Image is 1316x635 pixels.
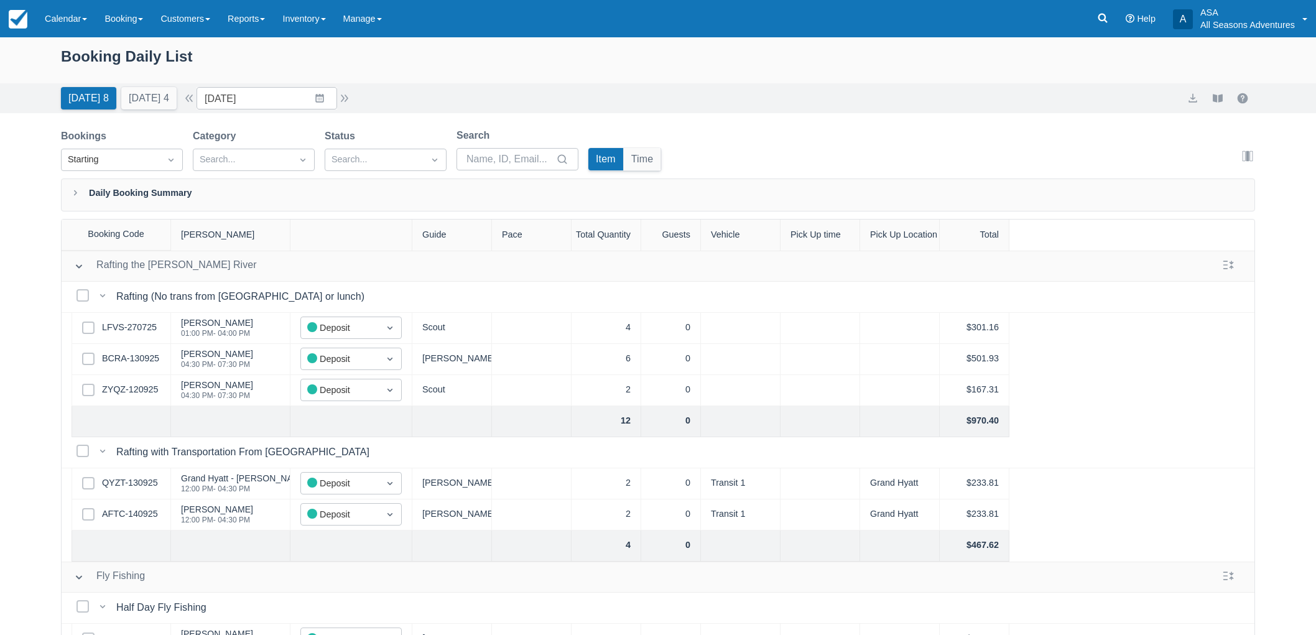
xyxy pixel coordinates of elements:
[940,220,1009,251] div: Total
[429,154,441,166] span: Dropdown icon
[116,600,211,615] div: Half Day Fly Fishing
[466,148,554,170] input: Name, ID, Email...
[181,516,253,524] div: 12:00 PM - 04:30 PM
[297,154,309,166] span: Dropdown icon
[181,474,308,483] div: Grand Hyatt - [PERSON_NAME]
[307,383,373,397] div: Deposit
[193,129,241,144] label: Category
[116,289,369,304] div: Rafting (No trans from [GEOGRAPHIC_DATA] or lunch)
[641,375,701,406] div: 0
[572,220,641,251] div: Total Quantity
[384,384,396,396] span: Dropdown icon
[641,406,701,437] div: 0
[940,313,1009,344] div: $301.16
[307,476,373,491] div: Deposit
[412,375,492,406] div: Scout
[940,375,1009,406] div: $167.31
[102,352,159,366] a: BCRA-130925
[492,220,572,251] div: Pace
[641,344,701,375] div: 0
[197,87,337,109] input: Date
[102,508,158,521] a: AFTC-140925
[781,220,860,251] div: Pick Up time
[701,499,781,531] div: Transit 1
[181,330,253,337] div: 01:00 PM - 04:00 PM
[940,531,1009,562] div: $467.62
[384,508,396,521] span: Dropdown icon
[572,531,641,562] div: 4
[572,499,641,531] div: 2
[860,220,940,251] div: Pick Up Location
[412,499,492,531] div: [PERSON_NAME]
[860,468,940,499] div: Grand Hyatt
[860,499,940,531] div: Grand Hyatt
[1200,6,1295,19] p: ASA
[641,468,701,499] div: 0
[116,445,374,460] div: Rafting with Transportation From [GEOGRAPHIC_DATA]
[940,468,1009,499] div: $233.81
[69,255,262,277] button: Rafting the [PERSON_NAME] River
[61,129,111,144] label: Bookings
[325,129,360,144] label: Status
[412,468,492,499] div: [PERSON_NAME]
[61,87,116,109] button: [DATE] 8
[588,148,623,170] button: Item
[701,468,781,499] div: Transit 1
[641,220,701,251] div: Guests
[572,313,641,344] div: 4
[181,318,253,327] div: [PERSON_NAME]
[1200,19,1295,31] p: All Seasons Adventures
[171,220,290,251] div: [PERSON_NAME]
[181,392,253,399] div: 04:30 PM - 07:30 PM
[572,375,641,406] div: 2
[456,128,494,143] label: Search
[641,531,701,562] div: 0
[69,566,150,588] button: Fly Fishing
[307,352,373,366] div: Deposit
[940,344,1009,375] div: $501.93
[181,505,253,514] div: [PERSON_NAME]
[940,406,1009,437] div: $970.40
[572,406,641,437] div: 12
[701,220,781,251] div: Vehicle
[1126,14,1134,23] i: Help
[181,361,253,368] div: 04:30 PM - 07:30 PM
[572,344,641,375] div: 6
[102,383,158,397] a: ZYQZ-120925
[641,499,701,531] div: 0
[181,350,253,358] div: [PERSON_NAME]
[181,381,253,389] div: [PERSON_NAME]
[572,468,641,499] div: 2
[307,508,373,522] div: Deposit
[384,353,396,365] span: Dropdown icon
[9,10,27,29] img: checkfront-main-nav-mini-logo.png
[307,321,373,335] div: Deposit
[121,87,177,109] button: [DATE] 4
[62,220,171,250] div: Booking Code
[384,322,396,334] span: Dropdown icon
[61,178,1255,211] div: Daily Booking Summary
[68,153,154,167] div: Starting
[165,154,177,166] span: Dropdown icon
[1185,91,1200,106] button: export
[61,45,1255,81] div: Booking Daily List
[181,485,308,493] div: 12:00 PM - 04:30 PM
[1137,14,1156,24] span: Help
[102,321,157,335] a: LFVS-270725
[624,148,661,170] button: Time
[412,313,492,344] div: Scout
[412,344,492,375] div: [PERSON_NAME]
[384,477,396,489] span: Dropdown icon
[102,476,158,490] a: QYZT-130925
[940,499,1009,531] div: $233.81
[412,220,492,251] div: Guide
[1173,9,1193,29] div: A
[641,313,701,344] div: 0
